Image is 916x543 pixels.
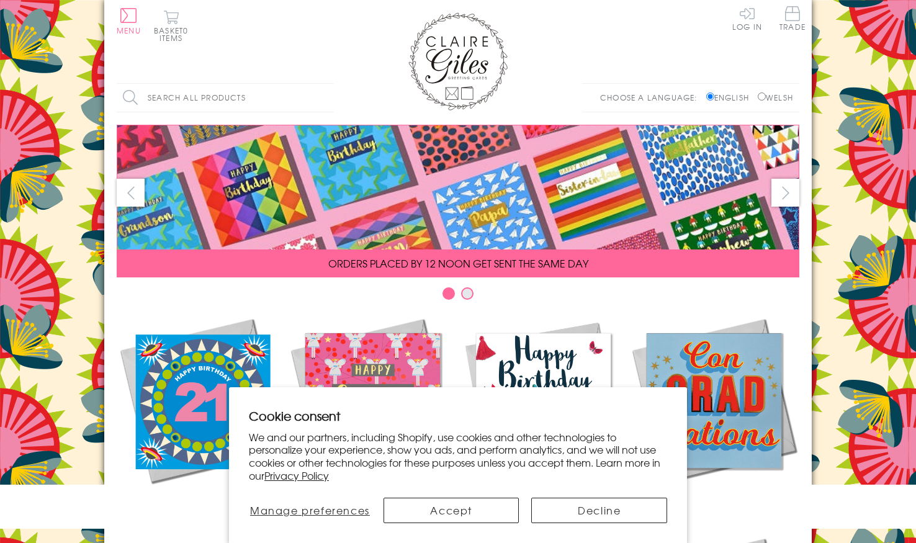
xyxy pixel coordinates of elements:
[758,92,793,103] label: Welsh
[249,498,371,523] button: Manage preferences
[732,6,762,30] a: Log In
[384,498,519,523] button: Accept
[287,315,458,510] a: Christmas
[117,315,287,510] a: New Releases
[706,92,714,101] input: English
[629,315,799,510] a: Academic
[758,92,766,101] input: Welsh
[159,25,188,43] span: 0 items
[117,84,334,112] input: Search all products
[249,407,667,424] h2: Cookie consent
[321,84,334,112] input: Search
[154,10,188,42] button: Basket0 items
[779,6,806,30] span: Trade
[117,25,141,36] span: Menu
[250,503,370,518] span: Manage preferences
[779,6,806,33] a: Trade
[264,468,329,483] a: Privacy Policy
[117,179,145,207] button: prev
[408,12,508,110] img: Claire Giles Greetings Cards
[771,179,799,207] button: next
[706,92,755,103] label: English
[461,287,474,300] button: Carousel Page 2
[117,8,141,34] button: Menu
[249,431,667,482] p: We and our partners, including Shopify, use cookies and other technologies to personalize your ex...
[328,256,588,271] span: ORDERS PLACED BY 12 NOON GET SENT THE SAME DAY
[531,498,667,523] button: Decline
[442,287,455,300] button: Carousel Page 1 (Current Slide)
[117,287,799,306] div: Carousel Pagination
[458,315,629,510] a: Birthdays
[600,92,704,103] p: Choose a language:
